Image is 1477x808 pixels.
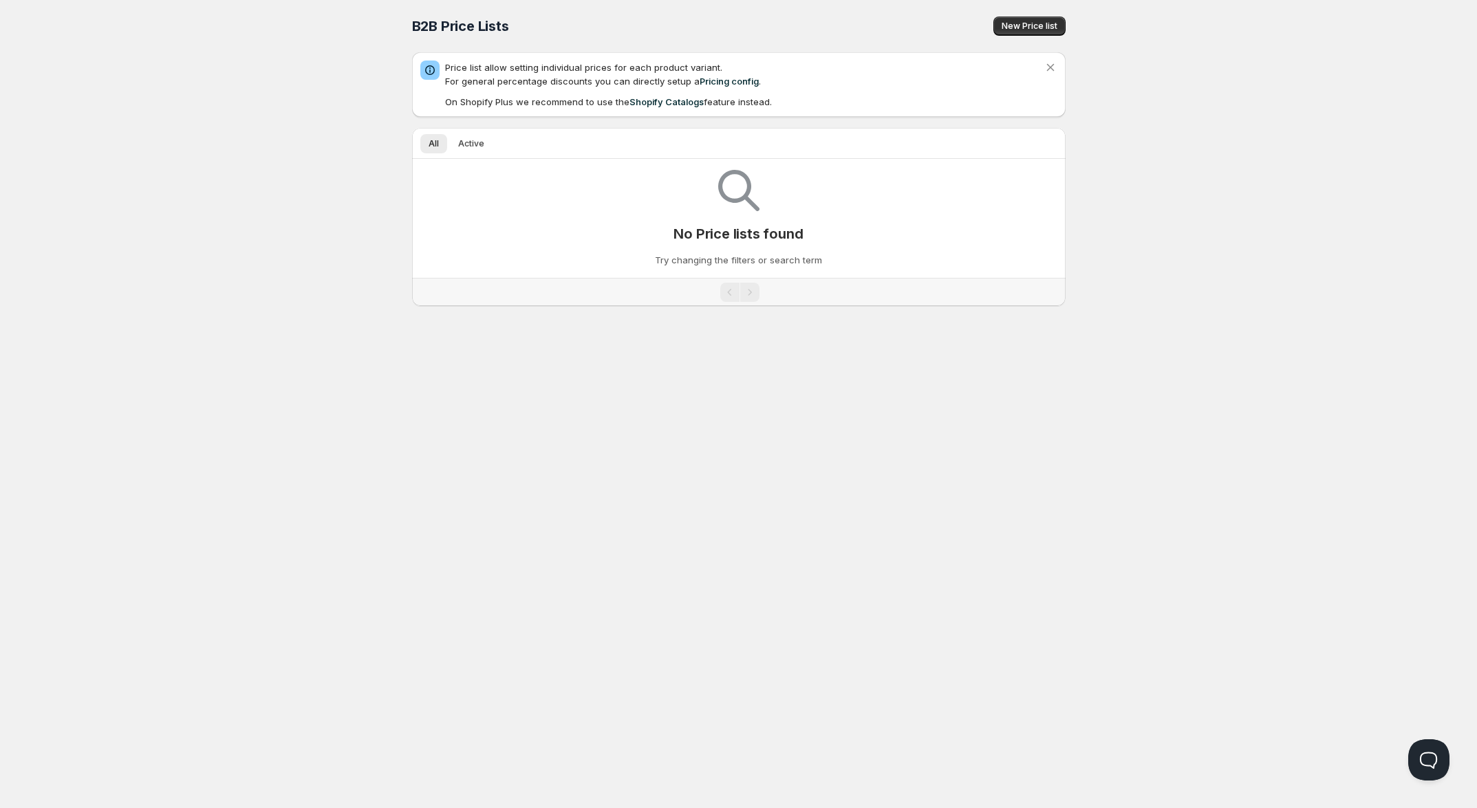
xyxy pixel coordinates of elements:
[1408,739,1449,780] iframe: Help Scout Beacon - Open
[700,76,759,87] a: Pricing config
[429,138,439,149] span: All
[1002,21,1057,32] span: New Price list
[1041,58,1060,77] button: Dismiss notification
[445,61,1044,88] p: Price list allow setting individual prices for each product variant. For general percentage disco...
[412,18,509,34] span: B2B Price Lists
[629,96,704,107] a: Shopify Catalogs
[412,278,1066,306] nav: Pagination
[655,253,822,267] p: Try changing the filters or search term
[458,138,484,149] span: Active
[993,17,1066,36] button: New Price list
[718,170,759,211] img: Empty search results
[445,95,1044,109] p: On Shopify Plus we recommend to use the feature instead.
[673,226,803,242] p: No Price lists found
